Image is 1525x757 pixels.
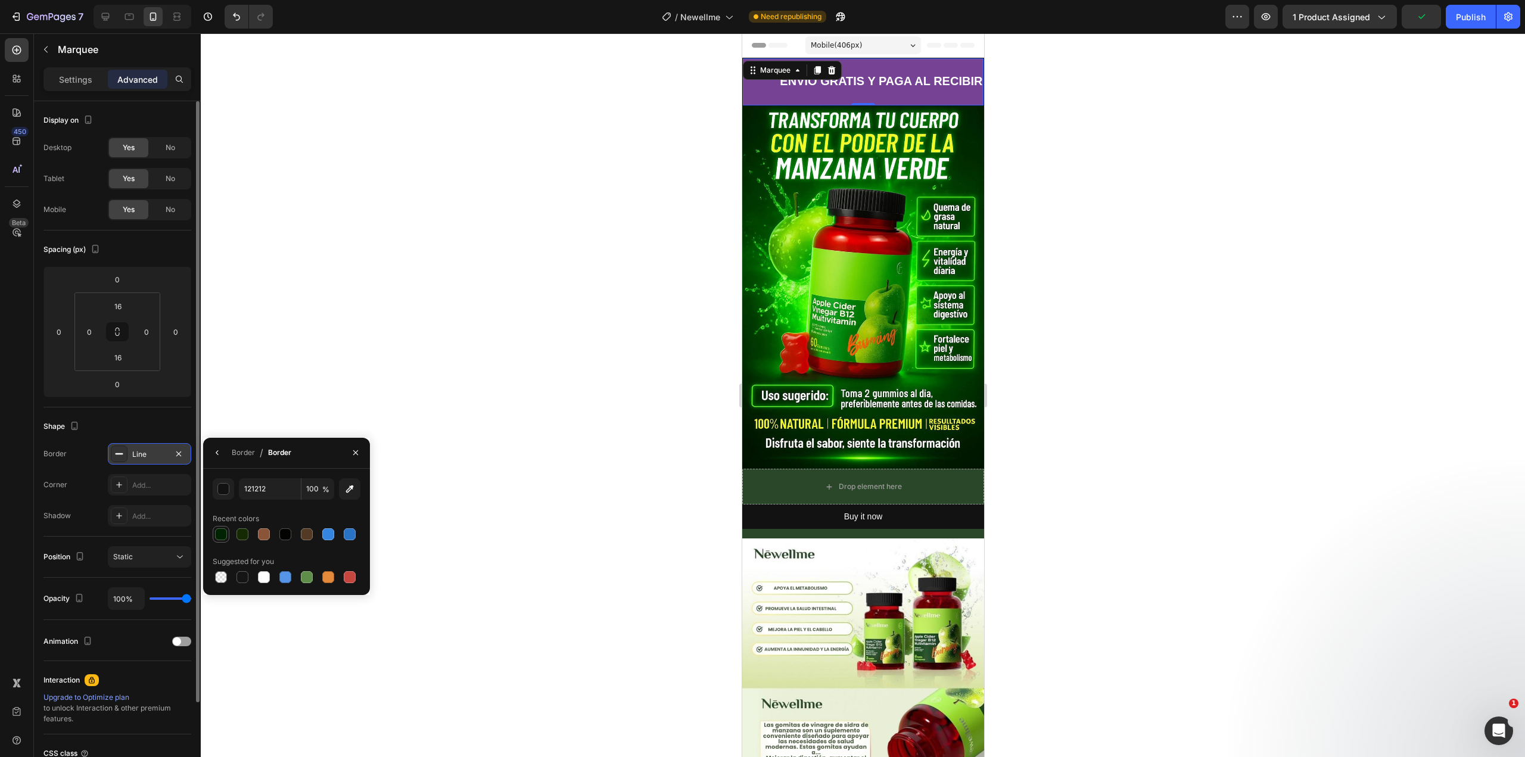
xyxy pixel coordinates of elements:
[106,297,130,315] input: 16px
[43,549,87,565] div: Position
[132,511,188,522] div: Add...
[1446,5,1496,29] button: Publish
[260,446,263,460] span: /
[166,204,175,215] span: No
[761,11,821,22] span: Need republishing
[1509,699,1518,708] span: 1
[213,513,259,524] div: Recent colors
[80,323,98,341] input: 0px
[1293,11,1370,23] span: 1 product assigned
[166,173,175,184] span: No
[105,270,129,288] input: 0
[5,5,89,29] button: 7
[105,375,129,393] input: 0
[9,218,29,228] div: Beta
[108,546,191,568] button: Static
[123,173,135,184] span: Yes
[1283,5,1397,29] button: 1 product assigned
[132,480,188,491] div: Add...
[108,588,144,609] input: Auto
[43,142,71,153] div: Desktop
[225,5,273,29] div: Undo/Redo
[117,73,158,86] p: Advanced
[742,33,984,757] iframe: Design area
[78,10,83,24] p: 7
[43,510,71,521] div: Shadow
[675,11,678,23] span: /
[43,204,66,215] div: Mobile
[322,484,329,495] span: %
[43,675,80,686] div: Interaction
[268,447,291,458] div: Border
[43,419,82,435] div: Shape
[166,142,175,153] span: No
[50,323,68,341] input: 0
[43,113,95,129] div: Display on
[43,479,67,490] div: Corner
[43,591,86,607] div: Opacity
[43,634,95,650] div: Animation
[132,449,167,460] div: Line
[680,11,720,23] span: Newellme
[1456,11,1486,23] div: Publish
[113,552,133,561] span: Static
[213,556,274,567] div: Suggested for you
[11,127,29,136] div: 450
[232,447,255,458] div: Border
[123,142,135,153] span: Yes
[138,323,155,341] input: 0px
[43,448,67,459] div: Border
[106,348,130,366] input: 16px
[123,204,135,215] span: Yes
[167,323,185,341] input: 0
[43,692,191,724] div: to unlock Interaction & other premium features.
[1484,716,1513,745] iframe: Intercom live chat
[239,478,301,500] input: Eg: FFFFFF
[43,242,102,258] div: Spacing (px)
[59,73,92,86] p: Settings
[43,173,64,184] div: Tablet
[43,692,191,703] div: Upgrade to Optimize plan
[58,42,186,57] p: Marquee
